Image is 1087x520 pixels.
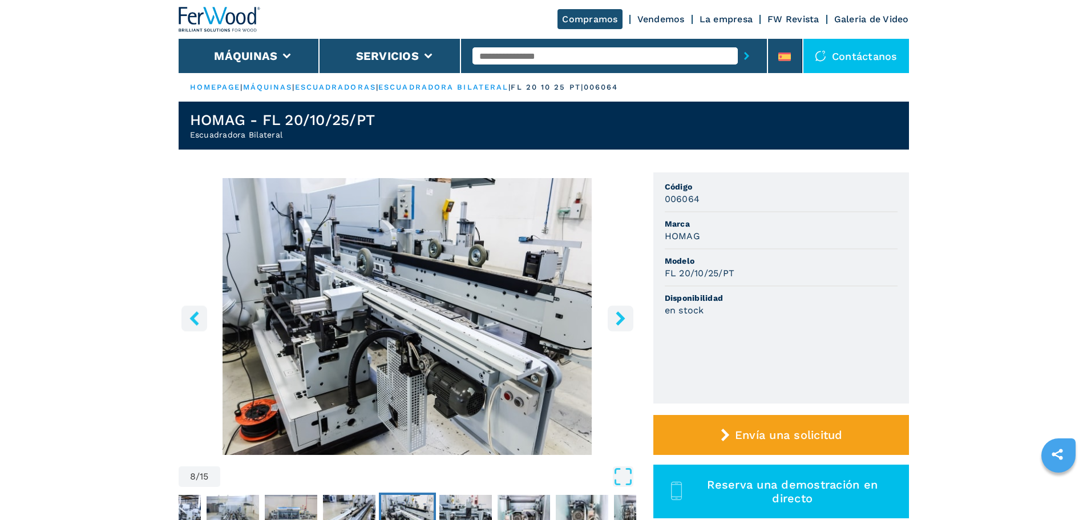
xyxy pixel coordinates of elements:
[665,255,898,267] span: Modelo
[767,14,819,25] a: FW Revista
[179,178,636,455] img: Escuadradora Bilateral HOMAG FL 20/10/25/PT
[190,129,375,140] h2: Escuadradora Bilateral
[200,472,209,481] span: 15
[803,39,909,73] div: Contáctanos
[179,7,261,32] img: Ferwood
[653,465,909,518] button: Reserva una demostración en directo
[214,49,277,63] button: Máquinas
[376,83,378,91] span: |
[834,14,909,25] a: Galeria de Video
[815,50,826,62] img: Contáctanos
[700,14,753,25] a: La empresa
[665,218,898,229] span: Marca
[735,428,843,442] span: Envía una solicitud
[511,82,584,92] p: fl 20 10 25 pt |
[1043,440,1072,469] a: sharethis
[190,472,196,481] span: 8
[665,292,898,304] span: Disponibilidad
[557,9,622,29] a: Compramos
[665,192,700,205] h3: 006064
[738,43,755,69] button: submit-button
[665,304,704,317] h3: en stock
[223,466,633,487] button: Open Fullscreen
[637,14,685,25] a: Vendemos
[196,472,200,481] span: /
[608,305,633,331] button: right-button
[190,83,241,91] a: HOMEPAGE
[356,49,419,63] button: Servicios
[508,83,511,91] span: |
[653,415,909,455] button: Envía una solicitud
[243,83,293,91] a: máquinas
[295,83,376,91] a: escuadradoras
[1038,469,1078,511] iframe: Chat
[665,181,898,192] span: Código
[179,178,636,455] div: Go to Slide 8
[292,83,294,91] span: |
[665,229,700,243] h3: HOMAG
[584,82,619,92] p: 006064
[240,83,243,91] span: |
[181,305,207,331] button: left-button
[689,478,895,505] span: Reserva una demostración en directo
[378,83,508,91] a: escuadradora bilateral
[190,111,375,129] h1: HOMAG - FL 20/10/25/PT
[665,267,735,280] h3: FL 20/10/25/PT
